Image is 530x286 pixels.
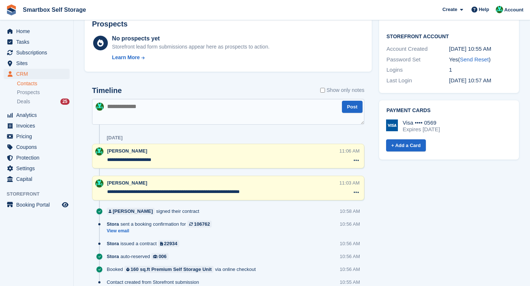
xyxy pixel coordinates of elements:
[107,221,119,228] span: Stora
[340,266,360,273] div: 10:56 AM
[339,179,360,186] div: 11:03 AM
[107,208,203,215] div: signed their contract
[340,221,360,228] div: 10:56 AM
[386,56,449,64] div: Password Set
[107,148,147,154] span: [PERSON_NAME]
[386,76,449,85] div: Last Login
[107,279,203,286] div: Contact created from Storefront submission
[386,139,426,151] a: + Add a Card
[124,266,213,273] a: 160 sq.ft Premium Self Storage Unit
[386,32,512,40] h2: Storefront Account
[4,131,70,142] a: menu
[158,240,179,247] a: 22934
[16,163,60,174] span: Settings
[449,56,512,64] div: Yes
[479,6,489,13] span: Help
[340,253,360,260] div: 10:56 AM
[6,4,17,15] img: stora-icon-8386f47178a22dfd0bd8f6a31ec36ba5ce8667c1dd55bd0f319d3a0aa187defe.svg
[449,77,491,83] time: 2025-09-06 09:57:04 UTC
[16,131,60,142] span: Pricing
[107,228,215,234] a: View email
[4,200,70,210] a: menu
[16,110,60,120] span: Analytics
[16,174,60,184] span: Capital
[403,119,440,126] div: Visa •••• 0569
[95,179,103,187] img: Elinor Shepherd
[20,4,89,16] a: Smartbox Self Storage
[504,6,523,14] span: Account
[16,58,60,68] span: Sites
[458,56,490,62] span: ( )
[460,56,488,62] a: Send Reset
[61,200,70,209] a: Preview store
[339,147,360,154] div: 11:06 AM
[16,69,60,79] span: CRM
[386,119,398,131] img: Visa Logo
[386,45,449,53] div: Account Created
[7,190,73,198] span: Storefront
[151,253,168,260] a: 006
[107,208,155,215] a: [PERSON_NAME]
[113,208,153,215] div: [PERSON_NAME]
[4,69,70,79] a: menu
[112,34,269,43] div: No prospects yet
[16,153,60,163] span: Protection
[4,58,70,68] a: menu
[92,20,128,28] h2: Prospects
[17,98,30,105] span: Deals
[403,126,440,133] div: Expires [DATE]
[164,240,177,247] div: 22934
[17,98,70,106] a: Deals 25
[340,208,360,215] div: 10:58 AM
[107,135,123,141] div: [DATE]
[17,80,70,87] a: Contacts
[107,240,183,247] div: issued a contract
[16,200,60,210] span: Booking Portal
[4,121,70,131] a: menu
[16,26,60,36] span: Home
[194,221,210,228] div: 106762
[320,86,325,94] input: Show only notes
[16,47,60,58] span: Subscriptions
[320,86,364,94] label: Show only notes
[442,6,457,13] span: Create
[107,253,172,260] div: auto-reserved
[60,99,70,105] div: 25
[4,47,70,58] a: menu
[16,37,60,47] span: Tasks
[340,279,360,286] div: 10:55 AM
[17,89,40,96] span: Prospects
[107,266,259,273] div: Booked via online checkout
[449,66,512,74] div: 1
[4,142,70,152] a: menu
[96,103,104,111] img: Elinor Shepherd
[95,147,103,155] img: Elinor Shepherd
[449,45,512,53] div: [DATE] 10:55 AM
[4,153,70,163] a: menu
[4,163,70,174] a: menu
[4,110,70,120] a: menu
[4,37,70,47] a: menu
[131,266,212,273] div: 160 sq.ft Premium Self Storage Unit
[159,253,167,260] div: 006
[17,89,70,96] a: Prospects
[112,54,139,61] div: Learn More
[386,66,449,74] div: Logins
[342,101,363,113] button: Post
[4,26,70,36] a: menu
[107,180,147,186] span: [PERSON_NAME]
[16,121,60,131] span: Invoices
[107,221,215,228] div: sent a booking confirmation for
[187,221,212,228] a: 106762
[4,174,70,184] a: menu
[386,108,512,114] h2: Payment cards
[340,240,360,247] div: 10:56 AM
[107,253,119,260] span: Stora
[92,86,122,95] h2: Timeline
[112,43,269,51] div: Storefront lead form submissions appear here as prospects to action.
[16,142,60,152] span: Coupons
[107,240,119,247] span: Stora
[496,6,503,13] img: Elinor Shepherd
[112,54,269,61] a: Learn More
